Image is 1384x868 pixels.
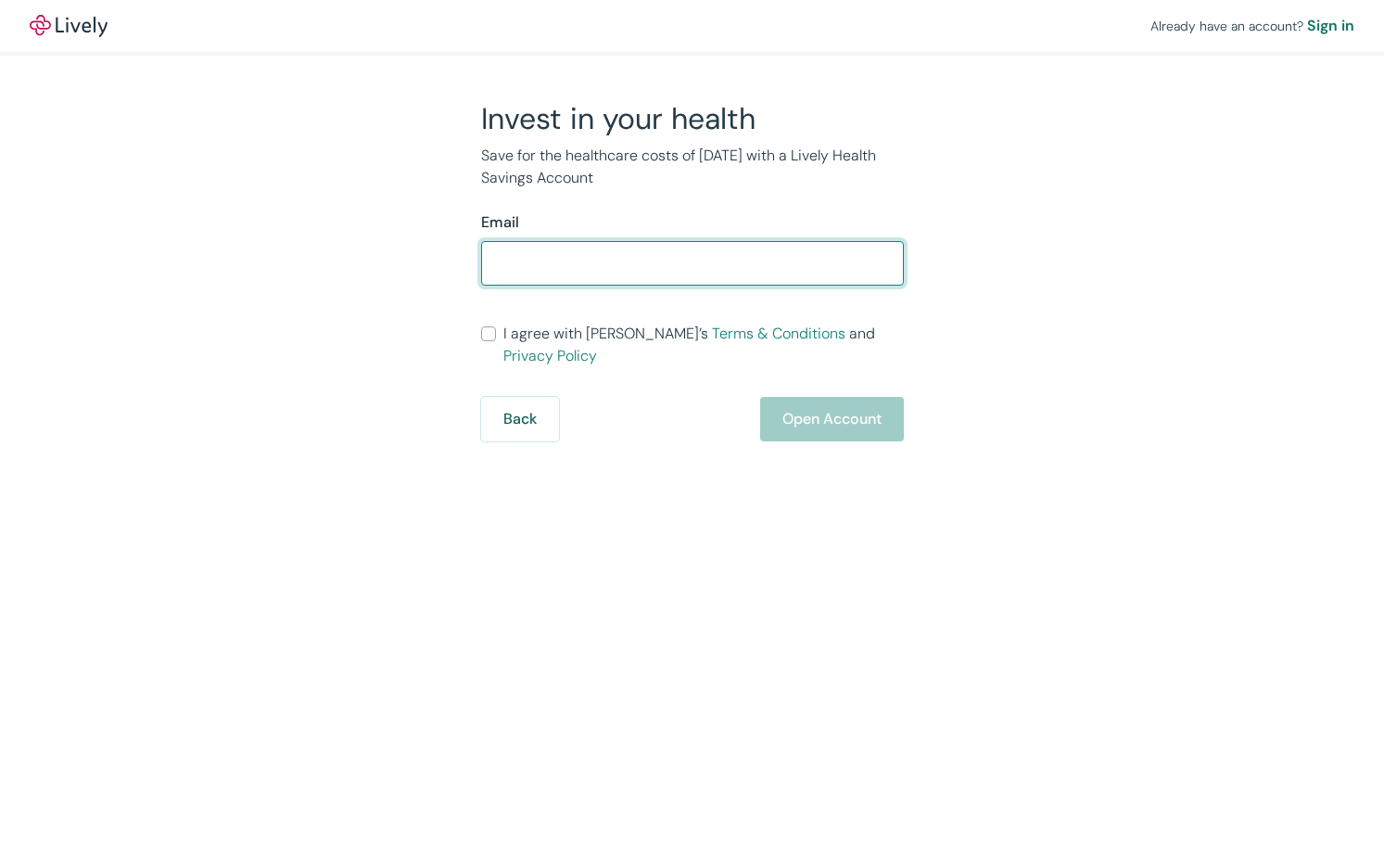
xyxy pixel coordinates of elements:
button: Back [481,397,559,441]
label: Email [481,211,519,234]
a: LivelyLively [30,15,108,37]
a: Sign in [1307,15,1354,37]
img: Lively [30,15,108,37]
span: I agree with [PERSON_NAME]’s and [503,323,904,367]
a: Privacy Policy [503,346,597,365]
div: Already have an account? [1150,15,1354,37]
a: Terms & Conditions [712,324,845,343]
h2: Invest in your health [481,100,904,137]
p: Save for the healthcare costs of [DATE] with a Lively Health Savings Account [481,145,904,189]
